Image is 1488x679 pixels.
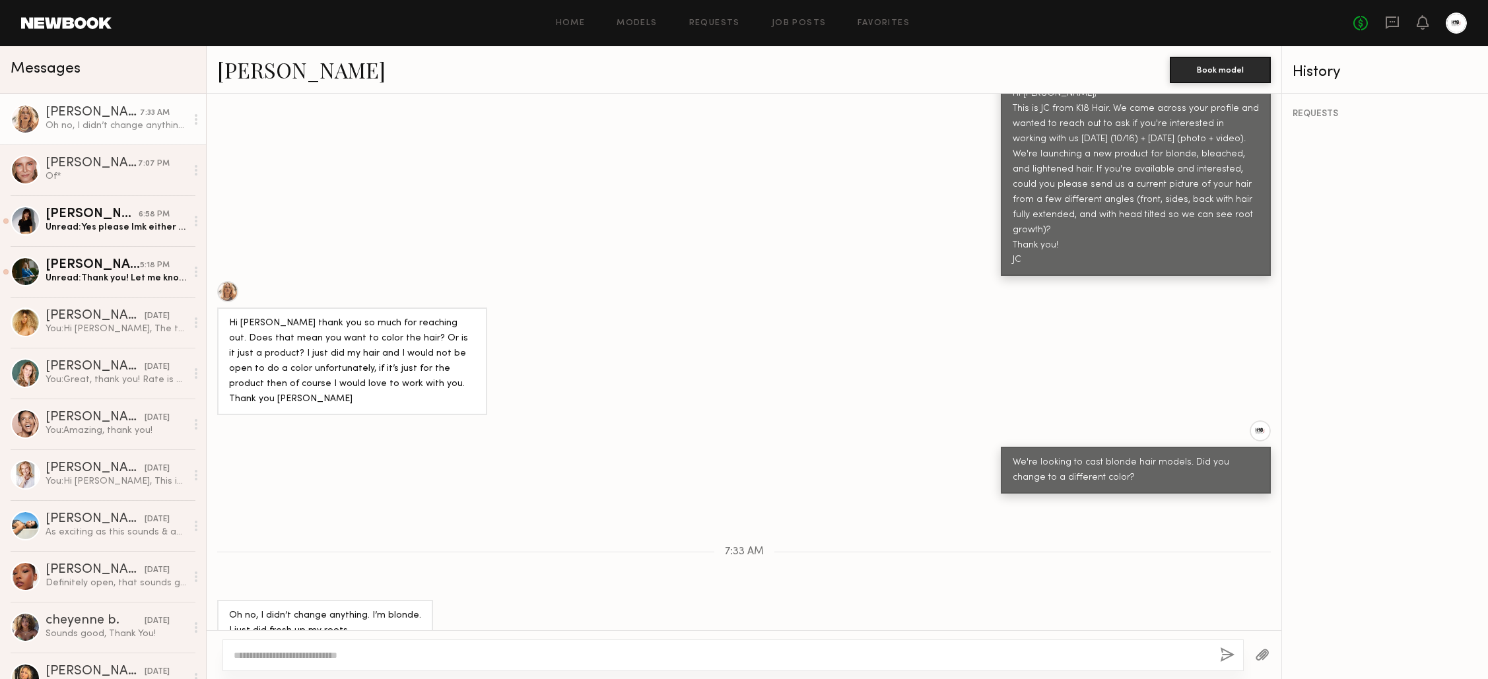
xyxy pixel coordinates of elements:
[617,19,657,28] a: Models
[46,577,186,589] div: Definitely open, that sounds great! Appreciate it!
[46,272,186,284] div: Unread: Thank you! Let me know if you need anything else JC!
[145,310,170,323] div: [DATE]
[1013,86,1259,268] div: Hi [PERSON_NAME], This is JC from K18 Hair. We came across your profile and wanted to reach out t...
[46,157,138,170] div: [PERSON_NAME]
[46,411,145,424] div: [PERSON_NAME]
[1293,110,1477,119] div: REQUESTS
[46,513,145,526] div: [PERSON_NAME]
[46,259,140,272] div: [PERSON_NAME]
[1170,63,1271,75] a: Book model
[725,546,764,558] span: 7:33 AM
[46,424,186,437] div: You: Amazing, thank you!
[145,361,170,373] div: [DATE]
[229,608,421,654] div: Oh no, I didn’t change anything. I’m blonde. I just did fresh up my roots . But of course, I’m st...
[145,513,170,526] div: [DATE]
[140,259,170,272] div: 5:18 PM
[46,462,145,475] div: [PERSON_NAME]
[145,615,170,628] div: [DATE]
[46,373,186,386] div: You: Great, thank you! Rate is TBD but at a minimum we would meet the rate listed on your Newbook...
[145,463,170,475] div: [DATE]
[46,106,140,119] div: [PERSON_NAME]
[11,61,81,77] span: Messages
[46,221,186,234] div: Unread: Yes please lmk either way!
[46,564,145,577] div: [PERSON_NAME]
[1170,57,1271,83] button: Book model
[46,309,145,323] div: [PERSON_NAME]
[46,665,145,678] div: [PERSON_NAME]
[145,666,170,678] div: [DATE]
[46,526,186,538] div: As exciting as this sounds & as much as I’d love to work with you, I don’t think my hair could ha...
[145,564,170,577] div: [DATE]
[217,55,386,84] a: [PERSON_NAME]
[1013,455,1259,486] div: We're looking to cast blonde hair models. Did you change to a different color?
[46,323,186,335] div: You: Hi [PERSON_NAME], The team has already made their selects and I wasn't able to buy more time...
[139,209,170,221] div: 6:58 PM
[1293,65,1477,80] div: History
[46,208,139,221] div: [PERSON_NAME]
[46,119,186,132] div: Oh no, I didn’t change anything. I’m blonde. I just did fresh up my roots . But of course, I’m st...
[138,158,170,170] div: 7:07 PM
[46,628,186,640] div: Sounds good, Thank You!
[46,614,145,628] div: cheyenne b.
[229,316,475,407] div: Hi [PERSON_NAME] thank you so much for reaching out. Does that mean you want to color the hair? O...
[145,412,170,424] div: [DATE]
[46,475,186,488] div: You: Hi [PERSON_NAME], This is JC from K18 Hair. We came across your profile and wanted to reach ...
[772,19,827,28] a: Job Posts
[689,19,740,28] a: Requests
[46,360,145,373] div: [PERSON_NAME]
[858,19,910,28] a: Favorites
[556,19,586,28] a: Home
[140,107,170,119] div: 7:33 AM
